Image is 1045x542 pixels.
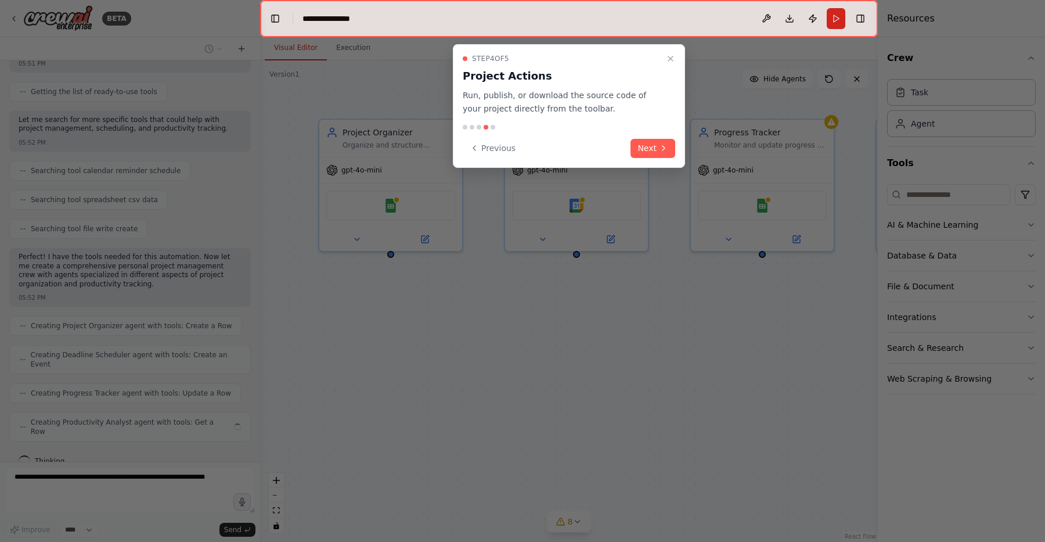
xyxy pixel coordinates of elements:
[664,52,678,66] button: Close walkthrough
[463,139,522,158] button: Previous
[463,68,661,84] h3: Project Actions
[472,54,509,63] span: Step 4 of 5
[267,10,283,27] button: Hide left sidebar
[630,139,675,158] button: Next
[463,89,661,116] p: Run, publish, or download the source code of your project directly from the toolbar.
